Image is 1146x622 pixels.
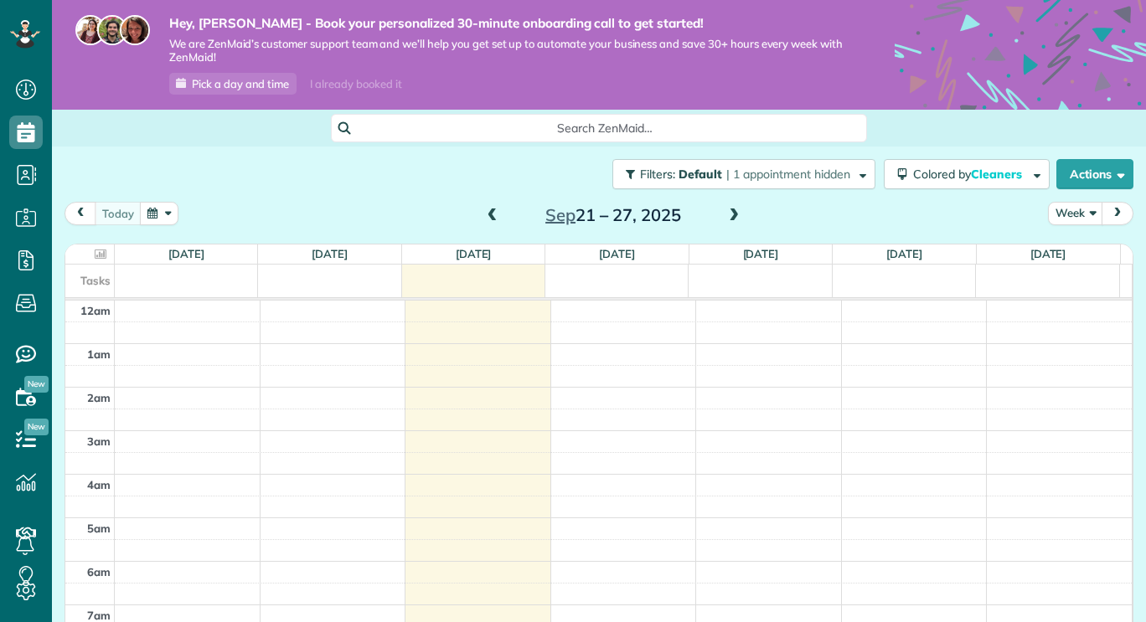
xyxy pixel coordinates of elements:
a: [DATE] [312,247,348,260]
span: 6am [87,565,111,578]
a: [DATE] [599,247,635,260]
span: Tasks [80,274,111,287]
span: 1am [87,347,111,361]
span: 2am [87,391,111,404]
a: Filters: Default | 1 appointment hidden [604,159,875,189]
span: Colored by [913,167,1028,182]
span: New [24,376,49,393]
span: Pick a day and time [192,77,289,90]
a: [DATE] [1030,247,1066,260]
a: [DATE] [168,247,204,260]
div: I already booked it [300,74,411,95]
button: Week [1048,202,1103,224]
button: Colored byCleaners [884,159,1050,189]
a: [DATE] [886,247,922,260]
a: [DATE] [743,247,779,260]
button: Actions [1056,159,1133,189]
span: | 1 appointment hidden [726,167,850,182]
img: jorge-587dff0eeaa6aab1f244e6dc62b8924c3b6ad411094392a53c71c6c4a576187d.jpg [97,15,127,45]
span: New [24,419,49,435]
button: prev [65,202,96,224]
a: Pick a day and time [169,73,297,95]
span: Sep [545,204,576,225]
span: Cleaners [971,167,1025,182]
span: 5am [87,522,111,535]
img: maria-72a9807cf96188c08ef61303f053569d2e2a8a1cde33d635c8a3ac13582a053d.jpg [75,15,106,45]
span: 12am [80,304,111,317]
img: michelle-19f622bdf1676172e81f8f8fba1fb50e276960ebfe0243fe18214015130c80e4.jpg [120,15,150,45]
strong: Hey, [PERSON_NAME] - Book your personalized 30-minute onboarding call to get started! [169,15,844,32]
button: Filters: Default | 1 appointment hidden [612,159,875,189]
button: next [1102,202,1133,224]
span: We are ZenMaid’s customer support team and we’ll help you get set up to automate your business an... [169,37,844,65]
span: Filters: [640,167,675,182]
span: Default [679,167,723,182]
span: 7am [87,609,111,622]
a: [DATE] [456,247,492,260]
span: 4am [87,478,111,491]
span: 3am [87,434,111,448]
button: today [95,202,142,224]
h2: 21 – 27, 2025 [508,206,718,224]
